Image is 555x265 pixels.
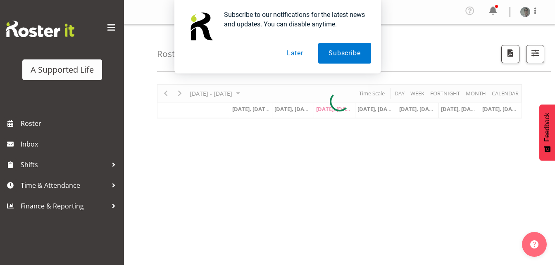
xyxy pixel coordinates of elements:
[318,43,371,64] button: Subscribe
[539,104,555,161] button: Feedback - Show survey
[21,159,107,171] span: Shifts
[184,10,217,43] img: notification icon
[21,179,107,192] span: Time & Attendance
[530,240,538,248] img: help-xxl-2.png
[276,43,314,64] button: Later
[21,138,120,150] span: Inbox
[217,10,371,29] div: Subscribe to our notifications for the latest news and updates. You can disable anytime.
[21,117,120,130] span: Roster
[543,113,551,142] span: Feedback
[21,200,107,212] span: Finance & Reporting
